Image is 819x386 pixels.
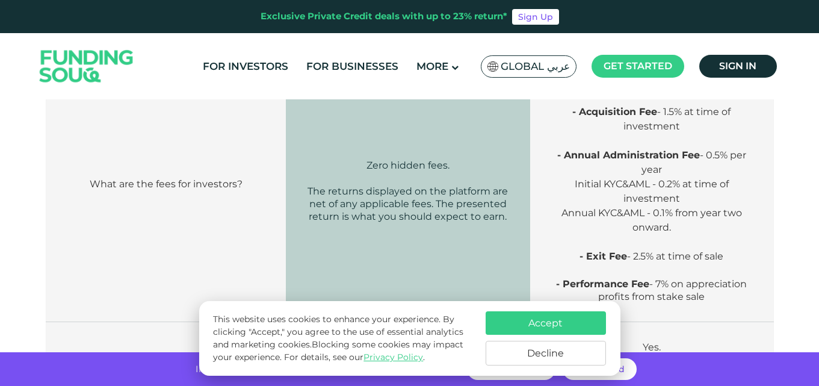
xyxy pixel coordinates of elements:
[579,251,723,262] span: - 2.5% at time of sale
[213,313,473,364] p: This website uses cookies to enhance your experience. By clicking "Accept," you agree to the use ...
[579,251,627,262] strong: - Exit Fee
[486,341,606,366] button: Decline
[604,60,672,72] span: Get started
[699,55,777,78] a: Sign in
[303,57,401,76] a: For Businesses
[213,339,463,363] span: Blocking some cookies may impact your experience.
[284,352,425,363] span: For details, see our .
[561,207,742,233] span: Annual KYC&AML - 0.1% from year two onward.
[512,9,559,25] a: Sign Up
[572,106,657,117] strong: - Acquisition Fee
[575,178,729,204] span: Initial KYC&AML - 0.2% at time of investment
[557,149,746,175] span: - 0.5% per year
[557,149,700,161] strong: - Annual Administration Fee
[28,36,146,97] img: Logo
[501,60,570,73] span: Global عربي
[308,185,508,222] span: The returns displayed on the platform are net of any applicable fees. The presented return is wha...
[556,278,649,290] strong: - Performance Fee
[366,160,450,171] span: Zero hidden fees.
[196,363,422,375] span: Invest with no hidden fees and get returns of up to
[487,61,498,72] img: SA Flag
[572,106,731,132] span: - 1.5% at time of investment
[200,57,291,76] a: For Investors
[556,278,747,302] span: - 7% on appreciation profits from stake sale
[719,60,756,72] span: Sign in
[643,341,661,353] span: Yes.
[363,352,423,363] a: Privacy Policy
[416,60,448,72] span: More
[90,178,243,190] span: What are the fees for investors?
[486,311,606,335] button: Accept
[261,10,507,23] div: Exclusive Private Credit deals with up to 23% return*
